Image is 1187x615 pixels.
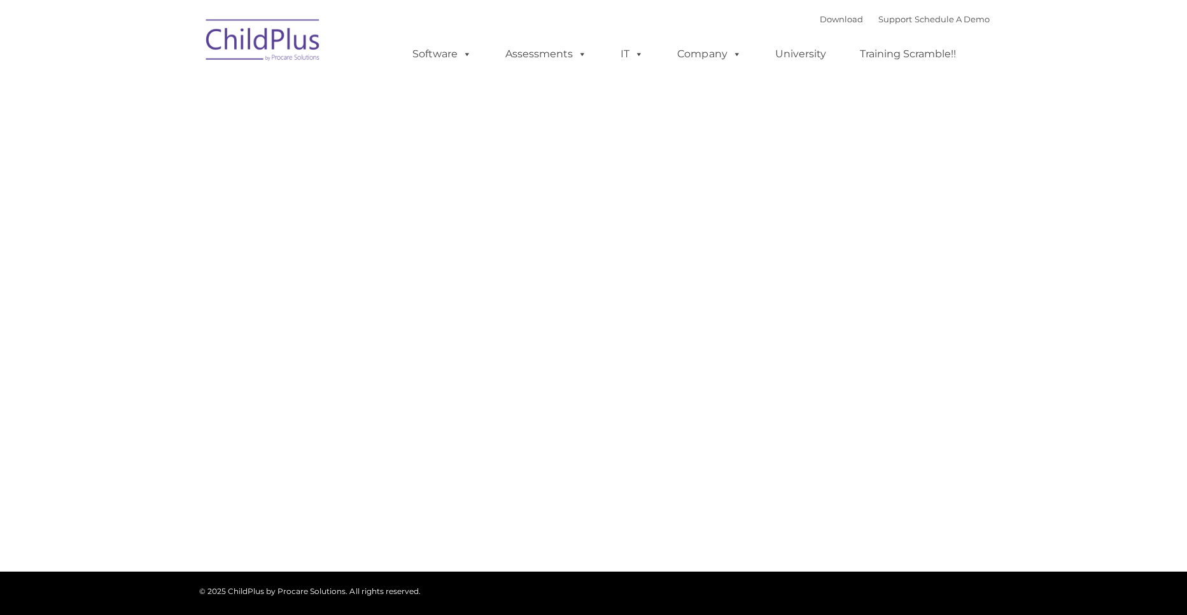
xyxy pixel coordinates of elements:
a: Schedule A Demo [913,14,988,24]
font: | [818,14,988,24]
a: University [761,41,838,67]
a: Software [399,41,484,67]
a: Support [877,14,911,24]
a: Training Scramble!! [846,41,967,67]
a: Download [818,14,862,24]
span: © 2025 ChildPlus by Procare Solutions. All rights reserved. [199,585,420,595]
a: Company [664,41,753,67]
img: ChildPlus by Procare Solutions [199,10,327,74]
a: Assessments [492,41,599,67]
a: IT [607,41,656,67]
